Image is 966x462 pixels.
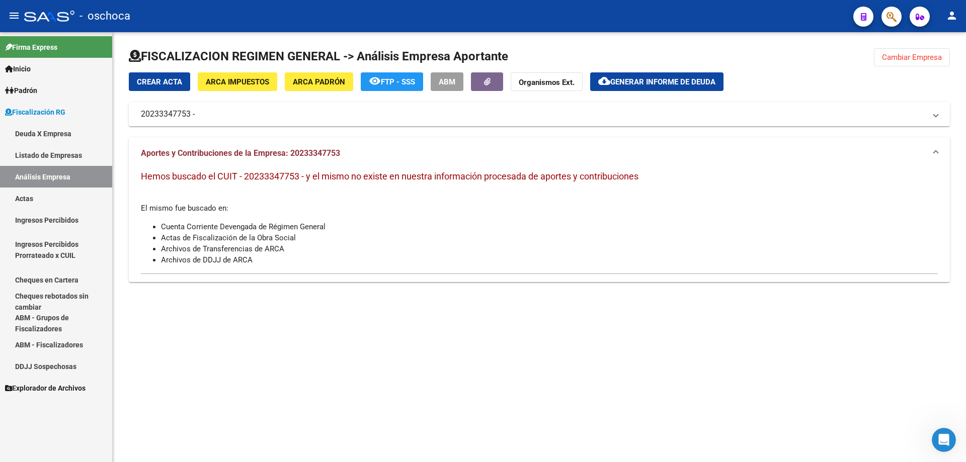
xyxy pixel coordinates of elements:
[137,77,182,86] span: Crear Acta
[381,77,415,86] span: FTP - SSS
[129,48,508,64] h1: FISCALIZACION REGIMEN GENERAL -> Análisis Empresa Aportante
[129,169,950,282] div: Aportes y Contribuciones de la Empresa: 20233347753
[598,75,610,87] mat-icon: cloud_download
[285,72,353,91] button: ARCA Padrón
[206,77,269,86] span: ARCA Impuestos
[519,78,575,87] strong: Organismos Ext.
[161,221,938,232] li: Cuenta Corriente Devengada de Régimen General
[293,77,345,86] span: ARCA Padrón
[129,72,190,91] button: Crear Acta
[5,42,57,53] span: Firma Express
[932,428,956,452] iframe: Intercom live chat
[141,148,340,158] span: Aportes y Contribuciones de la Empresa: 20233347753
[882,53,942,62] span: Cambiar Empresa
[5,383,86,394] span: Explorador de Archivos
[129,137,950,169] mat-expansion-panel-header: Aportes y Contribuciones de la Empresa: 20233347753
[511,72,583,91] button: Organismos Ext.
[610,77,715,86] span: Generar informe de deuda
[5,107,65,118] span: Fiscalización RG
[439,77,455,86] span: ABM
[141,169,938,265] div: El mismo fue buscado en:
[161,232,938,243] li: Actas de Fiscalización de la Obra Social
[198,72,277,91] button: ARCA Impuestos
[79,5,130,27] span: - oschoca
[129,102,950,126] mat-expansion-panel-header: 20233347753 -
[369,75,381,87] mat-icon: remove_red_eye
[946,10,958,22] mat-icon: person
[590,72,723,91] button: Generar informe de deuda
[141,109,926,120] mat-panel-title: 20233347753 -
[161,254,938,265] li: Archivos de DDJJ de ARCA
[874,48,950,66] button: Cambiar Empresa
[5,63,31,74] span: Inicio
[8,10,20,22] mat-icon: menu
[361,72,423,91] button: FTP - SSS
[141,171,638,181] span: Hemos buscado el CUIT - 20233347753 - y el mismo no existe en nuestra información procesada de ap...
[161,243,938,254] li: Archivos de Transferencias de ARCA
[431,72,463,91] button: ABM
[5,85,37,96] span: Padrón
